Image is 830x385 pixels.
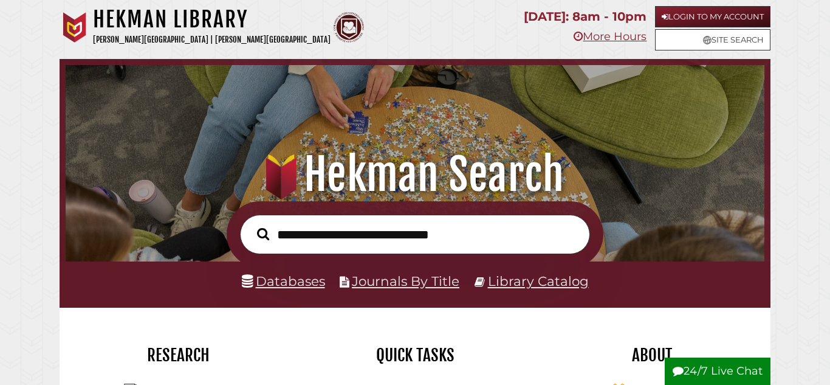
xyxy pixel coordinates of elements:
[334,12,364,43] img: Calvin Theological Seminary
[93,6,331,33] h1: Hekman Library
[60,12,90,43] img: Calvin University
[93,33,331,47] p: [PERSON_NAME][GEOGRAPHIC_DATA] | [PERSON_NAME][GEOGRAPHIC_DATA]
[78,148,752,201] h1: Hekman Search
[257,227,269,241] i: Search
[524,6,647,27] p: [DATE]: 8am - 10pm
[352,273,459,289] a: Journals By Title
[574,30,647,43] a: More Hours
[655,29,770,50] a: Site Search
[242,273,325,289] a: Databases
[306,345,524,366] h2: Quick Tasks
[69,345,287,366] h2: Research
[488,273,589,289] a: Library Catalog
[655,6,770,27] a: Login to My Account
[543,345,761,366] h2: About
[251,224,275,243] button: Search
